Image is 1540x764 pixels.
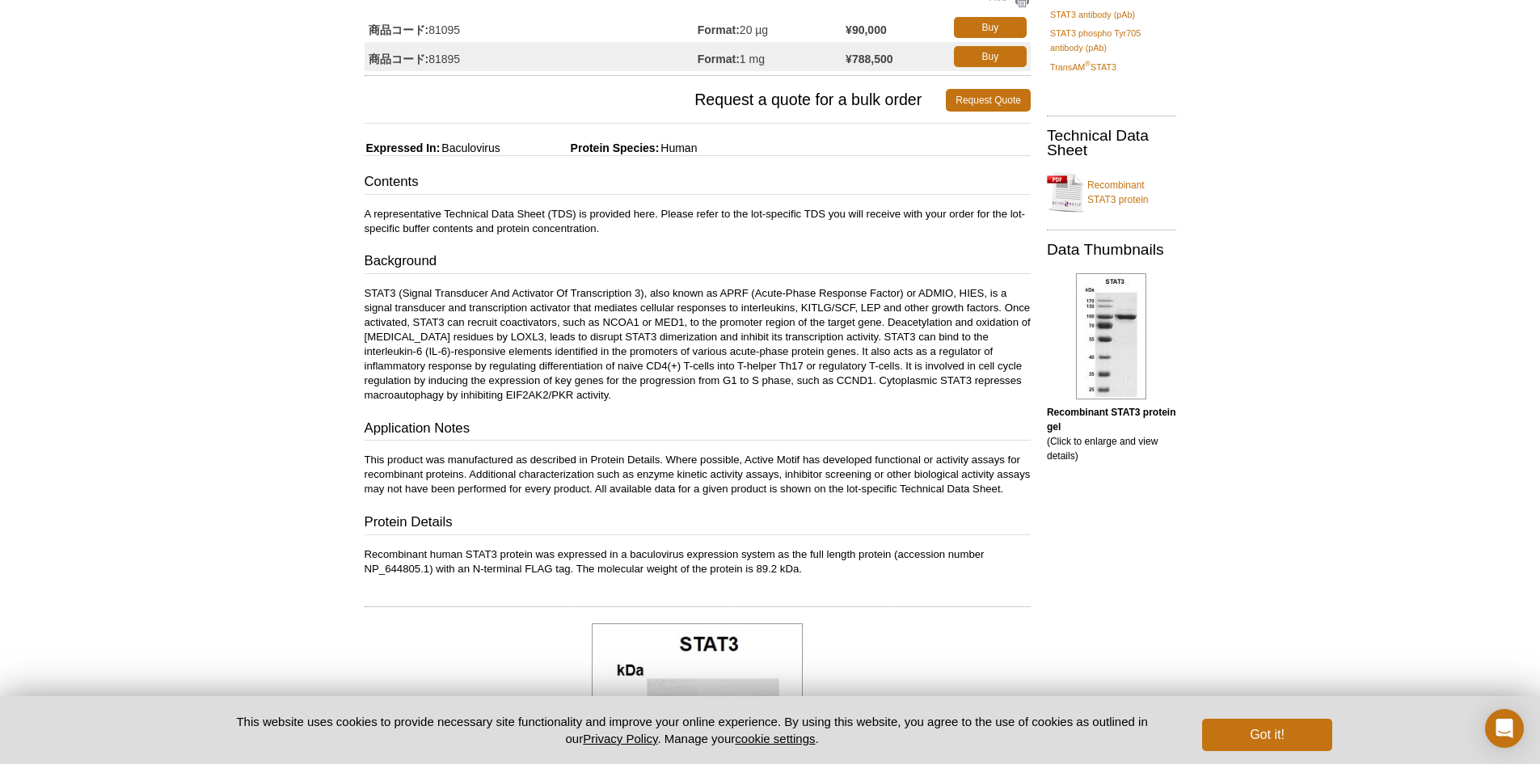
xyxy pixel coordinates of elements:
a: Request Quote [946,89,1031,112]
p: This product was manufactured as described in Protein Details. Where possible, Active Motif has d... [365,453,1031,496]
strong: Format: [698,52,740,66]
td: 20 µg [698,13,846,42]
span: Expressed In: [365,141,441,154]
a: Buy [954,17,1027,38]
a: TransAM®STAT3 [1050,60,1116,74]
strong: ¥90,000 [846,23,887,37]
h3: Application Notes [365,419,1031,441]
p: (Click to enlarge and view details) [1047,405,1176,463]
a: STAT3 antibody (pAb) [1050,7,1135,22]
strong: 商品コード: [369,23,429,37]
strong: 商品コード: [369,52,429,66]
a: Recombinant STAT3 protein [1047,168,1176,217]
a: Privacy Policy [583,732,657,745]
td: 81095 [365,13,698,42]
span: Request a quote for a bulk order [365,89,947,112]
h2: Technical Data Sheet [1047,129,1176,158]
sup: ® [1085,60,1091,68]
p: A representative Technical Data Sheet (TDS) is provided here. Please refer to the lot-specific TD... [365,207,1031,236]
h3: Protein Details [365,513,1031,535]
td: 81895 [365,42,698,71]
h3: Contents [365,172,1031,195]
strong: Format: [698,23,740,37]
td: 1 mg [698,42,846,71]
p: Recombinant human STAT3 protein was expressed in a baculovirus expression system as the full leng... [365,547,1031,576]
h3: Background [365,251,1031,274]
button: Got it! [1202,719,1331,751]
h2: Data Thumbnails [1047,243,1176,257]
span: Protein Species: [504,141,660,154]
p: STAT3 (Signal Transducer And Activator Of Transcription 3), also known as APRF (Acute-Phase Respo... [365,286,1031,403]
img: Recombinant STAT3 protein gel [1076,273,1146,399]
b: Recombinant STAT3 protein gel [1047,407,1176,433]
strong: ¥788,500 [846,52,892,66]
a: STAT3 phospho Tyr705 antibody (pAb) [1050,26,1173,55]
a: Buy [954,46,1027,67]
button: cookie settings [735,732,815,745]
span: Baculovirus [440,141,500,154]
span: Human [659,141,697,154]
div: Open Intercom Messenger [1485,709,1524,748]
p: This website uses cookies to provide necessary site functionality and improve your online experie... [209,713,1176,747]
